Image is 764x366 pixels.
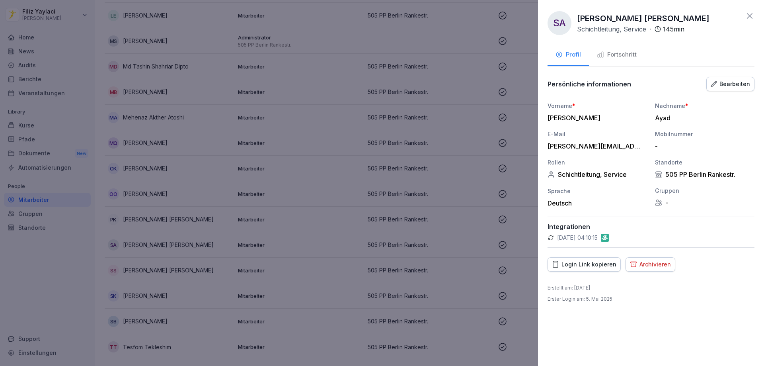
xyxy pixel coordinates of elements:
div: Rollen [548,158,647,166]
div: - [655,142,750,150]
div: Mobilnummer [655,130,754,138]
p: [DATE] 04:10:15 [557,234,598,242]
div: [PERSON_NAME][EMAIL_ADDRESS][PERSON_NAME][DOMAIN_NAME] [548,142,643,150]
div: Standorte [655,158,754,166]
div: E-Mail [548,130,647,138]
div: Fortschritt [597,50,637,59]
div: Vorname [548,102,647,110]
div: SA [548,11,571,35]
p: Integrationen [548,223,754,231]
button: Profil [548,45,589,66]
div: Login Link kopieren [552,260,616,269]
button: Archivieren [626,257,675,272]
button: Login Link kopieren [548,257,621,272]
p: Schichtleitung, Service [577,24,646,34]
p: 145 min [663,24,684,34]
div: Archivieren [630,260,671,269]
div: Profil [555,50,581,59]
div: Gruppen [655,186,754,195]
p: Erstellt am : [DATE] [548,284,590,292]
p: Erster Login am : 5. Mai 2025 [548,296,612,303]
div: Ayad [655,114,750,122]
button: Bearbeiten [706,77,754,91]
div: Sprache [548,187,647,195]
div: Nachname [655,102,754,110]
div: - [655,199,754,207]
img: gastromatic.png [601,234,609,242]
div: Bearbeiten [711,80,750,88]
div: Schichtleitung, Service [548,170,647,178]
p: Persönliche informationen [548,80,631,88]
div: [PERSON_NAME] [548,114,643,122]
div: Deutsch [548,199,647,207]
p: [PERSON_NAME] [PERSON_NAME] [577,12,709,24]
button: Fortschritt [589,45,645,66]
div: 505 PP Berlin Rankestr. [655,170,754,178]
div: · [577,24,684,34]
